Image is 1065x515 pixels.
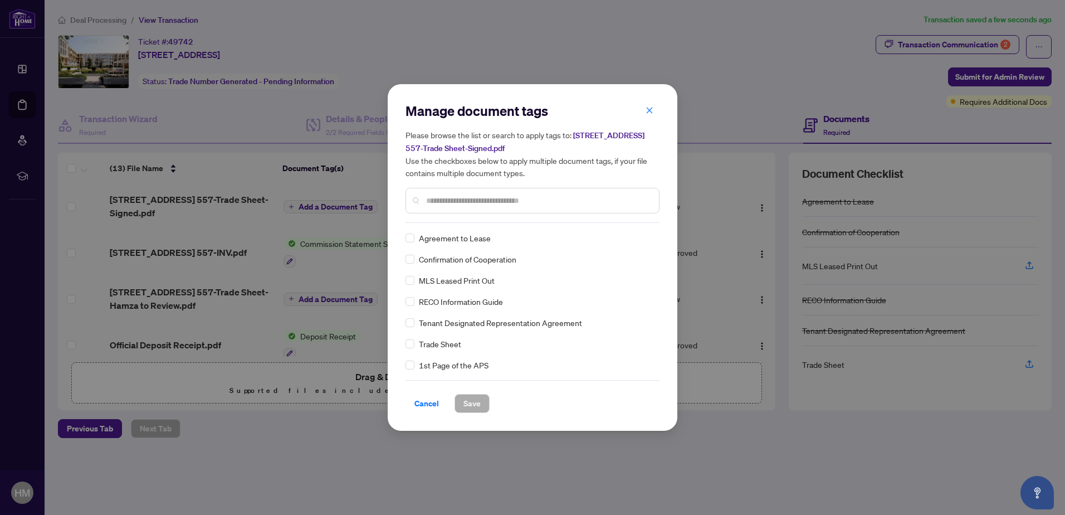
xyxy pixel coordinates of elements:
[414,395,439,412] span: Cancel
[419,359,488,371] span: 1st Page of the APS
[419,295,503,308] span: RECO Information Guide
[646,106,653,114] span: close
[455,394,490,413] button: Save
[419,317,582,329] span: Tenant Designated Representation Agreement
[1020,476,1054,509] button: Open asap
[406,102,659,120] h2: Manage document tags
[419,253,516,265] span: Confirmation of Cooperation
[419,232,491,244] span: Agreement to Lease
[419,274,495,286] span: MLS Leased Print Out
[406,129,659,179] h5: Please browse the list or search to apply tags to: Use the checkboxes below to apply multiple doc...
[419,338,461,350] span: Trade Sheet
[406,394,448,413] button: Cancel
